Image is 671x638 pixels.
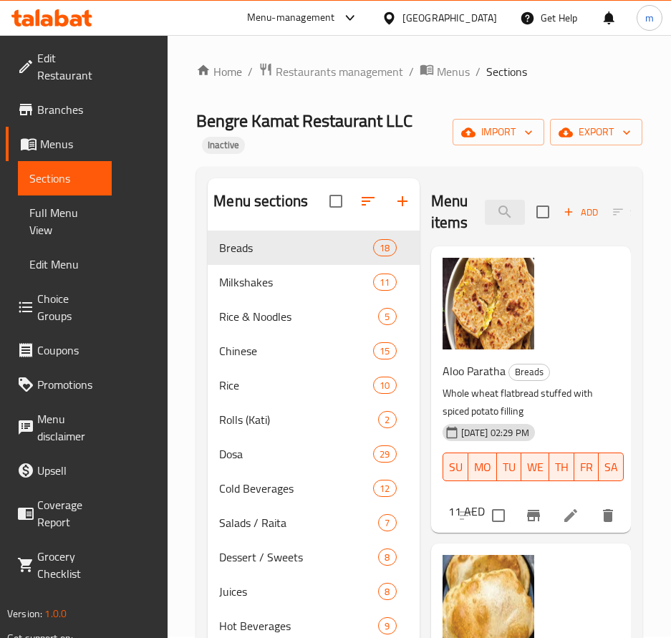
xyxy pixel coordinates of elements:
[497,453,521,481] button: TU
[378,308,396,325] div: items
[202,137,245,154] div: Inactive
[321,186,351,216] span: Select all sections
[6,402,112,453] a: Menu disclaimer
[6,41,112,92] a: Edit Restaurant
[219,548,378,566] span: Dessert / Sweets
[18,195,112,247] a: Full Menu View
[443,453,468,481] button: SU
[219,274,373,291] div: Milkshakes
[373,342,396,359] div: items
[378,548,396,566] div: items
[464,123,533,141] span: import
[219,480,373,497] span: Cold Beverages
[448,501,485,521] h6: 11 AED
[6,92,112,127] a: Branches
[645,10,654,26] span: m
[37,548,100,582] span: Grocery Checklist
[409,63,414,80] li: /
[402,10,497,26] div: [GEOGRAPHIC_DATA]
[219,239,373,256] span: Breads
[219,308,378,325] span: Rice & Noodles
[208,506,419,540] div: Salads / Raita7
[437,63,470,80] span: Menus
[373,239,396,256] div: items
[373,274,396,291] div: items
[259,62,403,81] a: Restaurants management
[29,170,100,187] span: Sections
[7,604,42,623] span: Version:
[378,514,396,531] div: items
[420,62,470,81] a: Menus
[378,583,396,600] div: items
[276,63,403,80] span: Restaurants management
[561,204,600,221] span: Add
[455,426,535,440] span: [DATE] 02:29 PM
[373,445,396,463] div: items
[37,342,100,359] span: Coupons
[208,540,419,574] div: Dessert / Sweets8
[443,360,506,382] span: Aloo Paratha
[373,480,396,497] div: items
[208,334,419,368] div: Chinese15
[379,551,395,564] span: 8
[476,63,481,80] li: /
[443,385,608,420] p: Whole wheat flatbread stuffed with spiced potato filling
[468,453,497,481] button: MO
[379,585,395,599] span: 8
[431,190,468,233] h2: Menu items
[555,457,569,478] span: TH
[37,410,100,445] span: Menu disclaimer
[202,139,245,151] span: Inactive
[208,231,419,265] div: Breads18
[219,377,373,394] span: Rice
[374,448,395,461] span: 29
[562,507,579,524] a: Edit menu item
[208,368,419,402] div: Rice10
[474,457,491,478] span: MO
[591,498,625,533] button: delete
[219,411,378,428] span: Rolls (Kati)
[378,411,396,428] div: items
[196,62,642,81] nav: breadcrumb
[503,457,516,478] span: TU
[483,501,513,531] span: Select to update
[6,488,112,539] a: Coverage Report
[29,256,100,273] span: Edit Menu
[219,342,373,359] span: Chinese
[580,457,593,478] span: FR
[208,299,419,334] div: Rice & Noodles5
[6,333,112,367] a: Coupons
[374,482,395,496] span: 12
[449,457,463,478] span: SU
[374,344,395,358] span: 15
[213,190,308,212] h2: Menu sections
[550,119,642,145] button: export
[248,63,253,80] li: /
[521,453,549,481] button: WE
[219,445,373,463] span: Dosa
[6,367,112,402] a: Promotions
[44,604,67,623] span: 1.0.0
[37,376,100,393] span: Promotions
[374,241,395,255] span: 18
[219,617,378,634] span: Hot Beverages
[37,496,100,531] span: Coverage Report
[549,453,574,481] button: TH
[558,201,604,223] button: Add
[516,498,551,533] button: Branch-specific-item
[485,200,525,225] input: search
[509,364,549,380] span: Breads
[508,364,550,381] div: Breads
[37,290,100,324] span: Choice Groups
[208,437,419,471] div: Dosa29
[29,204,100,238] span: Full Menu View
[219,514,378,531] div: Salads / Raita
[374,379,395,392] span: 10
[374,276,395,289] span: 11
